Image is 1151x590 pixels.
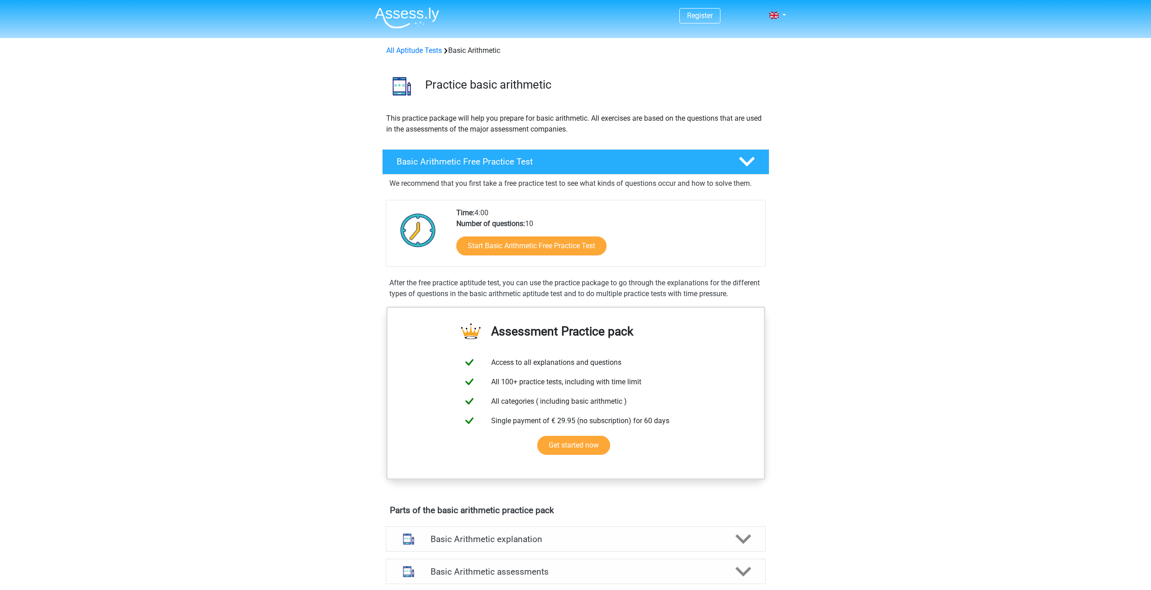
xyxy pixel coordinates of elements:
a: assessments Basic Arithmetic assessments [382,559,769,584]
p: We recommend that you first take a free practice test to see what kinds of questions occur and ho... [389,178,762,189]
b: Time: [456,208,474,217]
a: Basic Arithmetic Free Practice Test [379,149,773,175]
h4: Basic Arithmetic explanation [431,534,721,544]
div: After the free practice aptitude test, you can use the practice package to go through the explana... [386,278,766,299]
a: Start Basic Arithmetic Free Practice Test [456,236,606,255]
h4: Basic Arithmetic Free Practice Test [397,156,724,167]
a: explanations Basic Arithmetic explanation [382,526,769,552]
p: This practice package will help you prepare for basic arithmetic. All exercises are based on the ... [386,113,765,135]
h4: Basic Arithmetic assessments [431,566,721,577]
img: Clock [395,208,441,253]
a: All Aptitude Tests [386,46,442,55]
img: basic arithmetic [383,67,421,105]
a: Get started now [537,436,610,455]
div: Basic Arithmetic [383,45,769,56]
b: Number of questions: [456,219,525,228]
img: basic arithmetic explanations [397,528,420,551]
div: 4:00 10 [450,208,765,266]
a: Register [687,11,713,20]
h3: Practice basic arithmetic [425,78,762,92]
img: Assessly [375,7,439,28]
h4: Parts of the basic arithmetic practice pack [390,505,762,515]
img: basic arithmetic assessments [397,560,420,583]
